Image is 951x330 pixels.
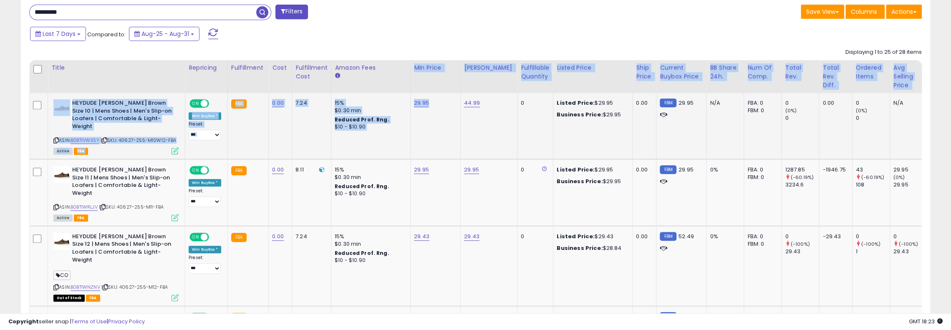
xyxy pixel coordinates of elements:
[679,99,694,107] span: 29.95
[464,232,479,241] a: 29.43
[72,99,174,132] b: HEYDUDE [PERSON_NAME] Brown Size 10 | Mens Shoes | Men's Slip-on Loafers | Comfortable & Light-We...
[53,295,85,302] span: All listings that are currently out of stock and unavailable for purchase on Amazon
[295,166,325,174] div: 8.11
[464,63,514,72] div: [PERSON_NAME]
[53,233,70,249] img: 31FYLYKaciL._SL40_.jpg
[335,123,404,131] div: $10 - $10.90
[660,98,676,107] small: FBM
[272,63,288,72] div: Cost
[71,137,99,144] a: B0BT1VW3SY
[557,233,626,240] div: $29.43
[335,257,404,264] div: $10 - $10.90
[74,214,88,222] span: FBA
[845,48,922,56] div: Displaying 1 to 25 of 28 items
[557,99,595,107] b: Listed Price:
[785,99,819,107] div: 0
[335,116,389,123] b: Reduced Prof. Rng.
[636,99,650,107] div: 0.00
[710,99,737,107] div: N/A
[856,107,868,114] small: (0%)
[335,233,404,240] div: 15%
[791,241,810,247] small: (-100%)
[335,249,389,257] b: Reduced Prof. Rng.
[99,204,164,210] span: | SKU: 40627-255-M11-FBA
[822,99,845,107] div: 0.00
[189,246,221,253] div: Win BuyBox *
[747,233,775,240] div: FBA: 0
[53,148,73,155] span: All listings currently available for purchase on Amazon
[856,181,890,189] div: 108
[231,166,247,175] small: FBA
[414,99,429,107] a: 29.95
[557,63,629,72] div: Listed Price
[30,27,86,41] button: Last 7 Days
[747,99,775,107] div: FBA: 0
[43,30,76,38] span: Last 7 Days
[335,240,404,248] div: $0.30 min
[856,166,890,174] div: 43
[893,233,927,240] div: 0
[86,295,100,302] span: FBA
[189,63,224,72] div: Repricing
[851,8,877,16] span: Columns
[856,233,890,240] div: 0
[791,174,814,181] small: (-60.19%)
[335,183,389,190] b: Reduced Prof. Rng.
[660,232,676,241] small: FBM
[335,63,407,72] div: Amazon Fees
[893,63,924,90] div: Avg Selling Price
[335,190,404,197] div: $10 - $10.90
[53,99,179,154] div: ASIN:
[861,241,880,247] small: (-100%)
[785,166,819,174] div: 1287.85
[845,5,885,19] button: Columns
[521,63,550,81] div: Fulfillable Quantity
[557,166,626,174] div: $29.95
[710,166,737,174] div: 0%
[189,121,221,140] div: Preset:
[636,233,650,240] div: 0.00
[636,166,650,174] div: 0.00
[74,148,88,155] span: FBA
[822,233,845,240] div: -29.43
[414,166,429,174] a: 29.95
[856,248,890,255] div: 1
[679,232,694,240] span: 52.49
[557,244,626,252] div: $28.84
[801,5,844,19] button: Save View
[189,188,221,207] div: Preset:
[72,166,174,199] b: HEYDUDE [PERSON_NAME] Brown Size 11 | Mens Shoes | Men's Slip-on Loafers | Comfortable & Light-We...
[53,214,73,222] span: All listings currently available for purchase on Amazon
[335,99,404,107] div: 15%
[636,63,653,81] div: Ship Price
[335,174,404,181] div: $0.30 min
[101,137,177,144] span: | SKU: 40627-255-M10W12-FBA
[822,166,845,174] div: -1946.75
[272,166,284,174] a: 0.00
[53,166,179,220] div: ASIN:
[747,107,775,114] div: FBM: 0
[710,63,740,81] div: BB Share 24h.
[208,234,221,241] span: OFF
[747,174,775,181] div: FBM: 0
[464,99,480,107] a: 44.99
[521,166,547,174] div: 0
[189,255,221,274] div: Preset:
[557,111,626,118] div: $29.95
[141,30,189,38] span: Aug-25 - Aug-31
[557,232,595,240] b: Listed Price:
[785,63,815,81] div: Total Rev.
[747,63,778,81] div: Num of Comp.
[8,318,145,326] div: seller snap | |
[231,99,247,108] small: FBA
[660,165,676,174] small: FBM
[710,233,737,240] div: 0%
[521,233,547,240] div: 0
[53,99,70,116] img: 31FYLYKaciL._SL40_.jpg
[785,248,819,255] div: 29.43
[51,63,182,72] div: Title
[335,72,340,80] small: Amazon Fees.
[909,317,943,325] span: 2025-09-8 18:23 GMT
[679,166,694,174] span: 29.95
[189,179,221,186] div: Win BuyBox *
